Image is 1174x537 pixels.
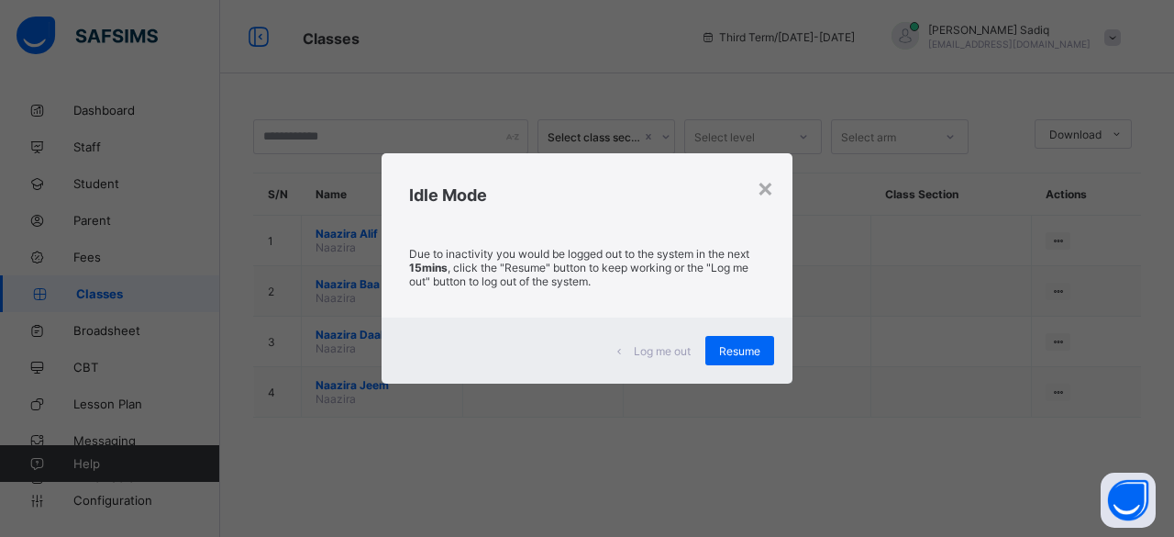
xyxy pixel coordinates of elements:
button: Open asap [1101,473,1156,528]
div: × [757,172,774,203]
p: Due to inactivity you would be logged out to the system in the next , click the "Resume" button t... [409,247,765,288]
span: Log me out [634,344,691,358]
h2: Idle Mode [409,185,765,205]
strong: 15mins [409,261,448,274]
span: Resume [719,344,760,358]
